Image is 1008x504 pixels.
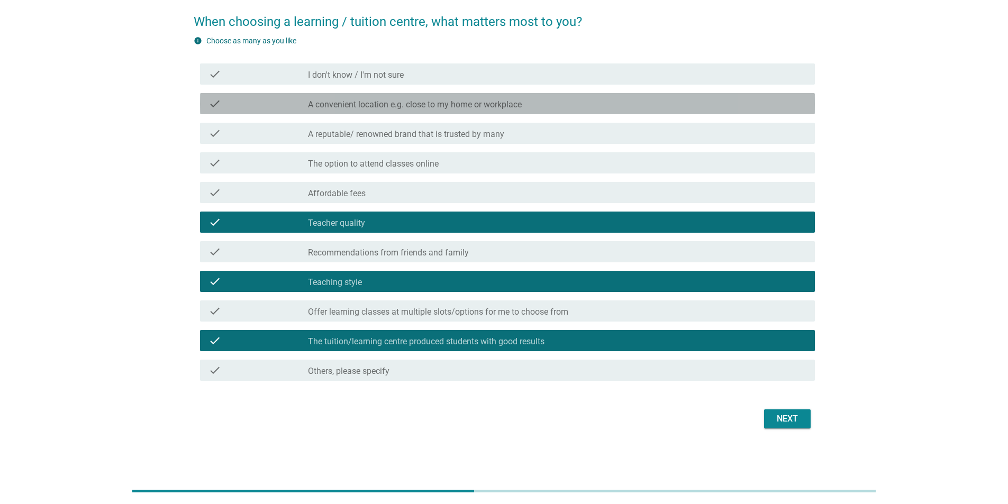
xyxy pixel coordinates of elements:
i: check [208,364,221,377]
div: Next [773,413,802,425]
label: A reputable/ renowned brand that is trusted by many [308,129,504,140]
i: check [208,186,221,199]
button: Next [764,409,811,428]
i: check [208,305,221,317]
label: Teaching style [308,277,362,288]
i: check [208,216,221,228]
i: check [208,245,221,258]
h2: When choosing a learning / tuition centre, what matters most to you? [194,2,815,31]
label: A convenient location e.g. close to my home or workplace [308,99,522,110]
label: Others, please specify [308,366,389,377]
i: check [208,127,221,140]
label: I don't know / I'm not sure [308,70,404,80]
i: check [208,97,221,110]
i: check [208,157,221,169]
i: check [208,275,221,288]
label: Affordable fees [308,188,366,199]
i: check [208,334,221,347]
label: Offer learning classes at multiple slots/options for me to choose from [308,307,568,317]
label: The option to attend classes online [308,159,439,169]
label: Recommendations from friends and family [308,248,469,258]
i: check [208,68,221,80]
label: The tuition/learning centre produced students with good results [308,336,544,347]
i: info [194,36,202,45]
label: Teacher quality [308,218,365,228]
label: Choose as many as you like [206,36,296,45]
